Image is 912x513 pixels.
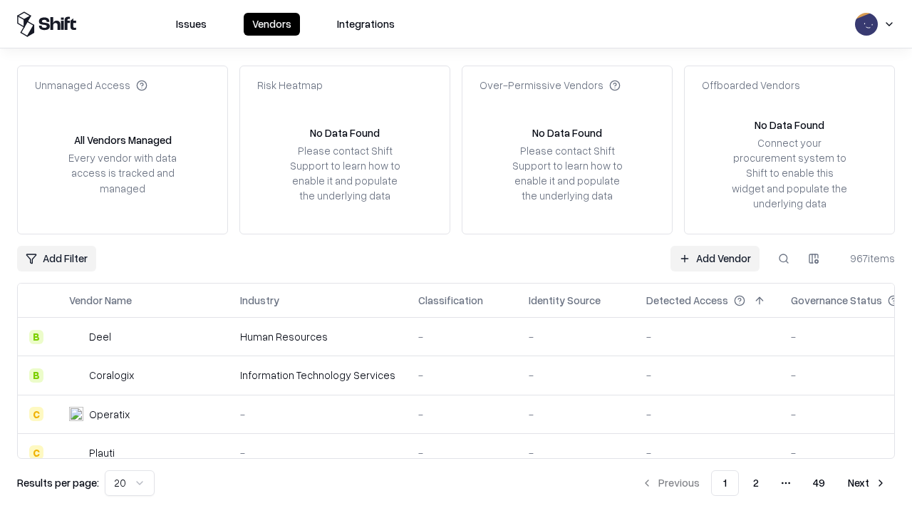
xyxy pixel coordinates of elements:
button: Next [839,470,895,496]
div: No Data Found [532,125,602,140]
div: B [29,330,43,344]
div: C [29,407,43,421]
div: Over-Permissive Vendors [480,78,621,93]
img: Operatix [69,407,83,421]
button: 1 [711,470,739,496]
button: 2 [742,470,770,496]
img: Plauti [69,445,83,460]
div: B [29,368,43,383]
div: Vendor Name [69,293,132,308]
button: Issues [167,13,215,36]
img: Coralogix [69,368,83,383]
div: Every vendor with data access is tracked and managed [63,150,182,195]
div: Operatix [89,407,130,422]
p: Results per page: [17,475,99,490]
div: - [646,329,768,344]
div: Governance Status [791,293,882,308]
div: - [529,407,623,422]
div: - [418,329,506,344]
div: 967 items [838,251,895,266]
a: Add Vendor [670,246,760,271]
div: Classification [418,293,483,308]
button: Integrations [328,13,403,36]
div: Offboarded Vendors [702,78,800,93]
div: - [646,368,768,383]
div: Plauti [89,445,115,460]
div: - [240,407,395,422]
div: Deel [89,329,111,344]
div: Human Resources [240,329,395,344]
div: Detected Access [646,293,728,308]
div: - [529,445,623,460]
div: Risk Heatmap [257,78,323,93]
div: - [529,368,623,383]
div: Please contact Shift Support to learn how to enable it and populate the underlying data [286,143,404,204]
div: Information Technology Services [240,368,395,383]
div: No Data Found [755,118,824,133]
div: Coralogix [89,368,134,383]
button: Add Filter [17,246,96,271]
div: - [240,445,395,460]
div: - [418,368,506,383]
div: Connect your procurement system to Shift to enable this widget and populate the underlying data [730,135,849,211]
div: All Vendors Managed [74,133,172,147]
div: Unmanaged Access [35,78,147,93]
button: Vendors [244,13,300,36]
div: - [646,407,768,422]
div: - [418,445,506,460]
div: Industry [240,293,279,308]
div: No Data Found [310,125,380,140]
button: 49 [802,470,836,496]
div: - [418,407,506,422]
nav: pagination [633,470,895,496]
div: Please contact Shift Support to learn how to enable it and populate the underlying data [508,143,626,204]
div: - [529,329,623,344]
div: - [646,445,768,460]
div: Identity Source [529,293,601,308]
div: C [29,445,43,460]
img: Deel [69,330,83,344]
